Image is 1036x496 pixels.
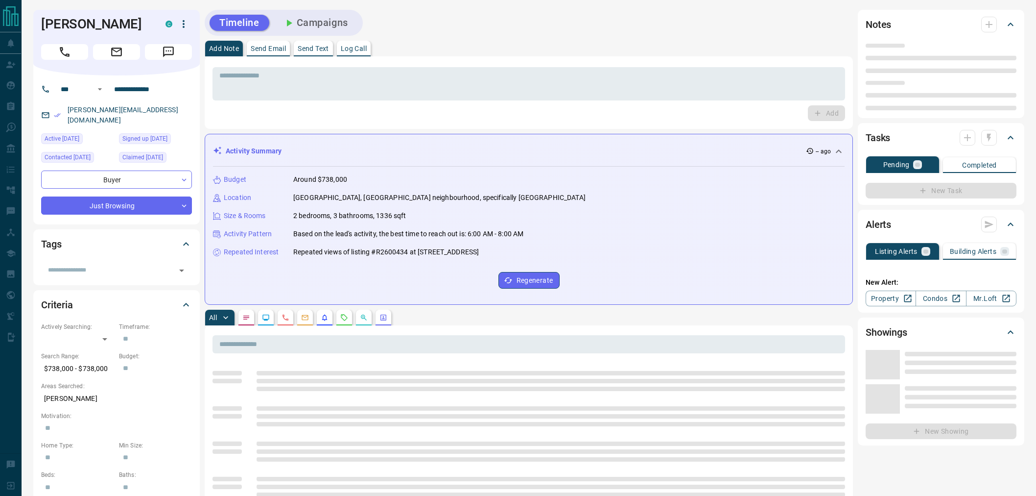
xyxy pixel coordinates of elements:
p: Size & Rooms [224,211,266,221]
span: Signed up [DATE] [122,134,167,144]
div: Sun Sep 07 2025 [41,133,114,147]
p: New Alert: [866,277,1016,288]
a: Condos [916,291,966,306]
svg: Lead Browsing Activity [262,314,270,322]
p: Based on the lead's activity, the best time to reach out is: 6:00 AM - 8:00 AM [293,229,523,239]
p: Location [224,193,251,203]
p: Listing Alerts [875,248,918,255]
p: Repeated views of listing #R2600434 at [STREET_ADDRESS] [293,247,479,257]
h1: [PERSON_NAME] [41,16,151,32]
div: Notes [866,13,1016,36]
p: Actively Searching: [41,322,114,331]
p: All [209,314,217,321]
div: Alerts [866,213,1016,236]
h2: Criteria [41,297,73,313]
div: Tasks [866,126,1016,149]
div: Showings [866,321,1016,344]
a: Property [866,291,916,306]
span: Contacted [DATE] [45,152,91,162]
div: Criteria [41,293,192,317]
h2: Tasks [866,130,890,146]
p: Send Text [298,45,329,52]
p: Around $738,000 [293,174,347,185]
h2: Showings [866,324,907,340]
button: Timeline [210,15,269,31]
p: Log Call [341,45,367,52]
span: Claimed [DATE] [122,152,163,162]
svg: Opportunities [360,314,368,322]
p: Budget: [119,352,192,361]
button: Campaigns [273,15,358,31]
svg: Notes [242,314,250,322]
p: Completed [962,162,997,169]
svg: Email Verified [54,112,61,119]
a: Mr.Loft [966,291,1016,306]
svg: Requests [340,314,348,322]
div: Buyer [41,171,192,189]
p: Home Type: [41,441,114,450]
p: 2 bedrooms, 3 bathrooms, 1336 sqft [293,211,406,221]
p: Activity Pattern [224,229,272,239]
div: Just Browsing [41,197,192,215]
p: Min Size: [119,441,192,450]
svg: Agent Actions [379,314,387,322]
span: Email [93,44,140,60]
p: Budget [224,174,246,185]
p: Search Range: [41,352,114,361]
div: condos.ca [165,21,172,27]
h2: Notes [866,17,891,32]
p: Areas Searched: [41,382,192,391]
div: Activity Summary-- ago [213,142,845,160]
p: Motivation: [41,412,192,421]
button: Open [175,264,188,277]
div: Tags [41,232,192,256]
h2: Tags [41,236,61,252]
p: Pending [883,161,910,168]
p: Beds: [41,471,114,479]
p: Add Note [209,45,239,52]
span: Active [DATE] [45,134,79,144]
span: Message [145,44,192,60]
p: Building Alerts [950,248,996,255]
p: [PERSON_NAME] [41,391,192,407]
button: Regenerate [498,272,560,289]
div: Sun Aug 31 2025 [119,152,192,166]
div: Sun Aug 31 2025 [119,133,192,147]
p: [GEOGRAPHIC_DATA], [GEOGRAPHIC_DATA] neighbourhood, specifically [GEOGRAPHIC_DATA] [293,193,586,203]
span: Call [41,44,88,60]
p: Baths: [119,471,192,479]
svg: Emails [301,314,309,322]
p: Send Email [251,45,286,52]
p: Timeframe: [119,322,192,331]
div: Sun Aug 31 2025 [41,152,114,166]
h2: Alerts [866,217,891,232]
p: Activity Summary [226,146,282,156]
p: -- ago [816,147,831,156]
svg: Calls [282,314,289,322]
a: [PERSON_NAME][EMAIL_ADDRESS][DOMAIN_NAME] [68,106,178,124]
button: Open [94,83,106,95]
p: $738,000 - $738,000 [41,361,114,377]
svg: Listing Alerts [321,314,329,322]
p: Repeated Interest [224,247,279,257]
